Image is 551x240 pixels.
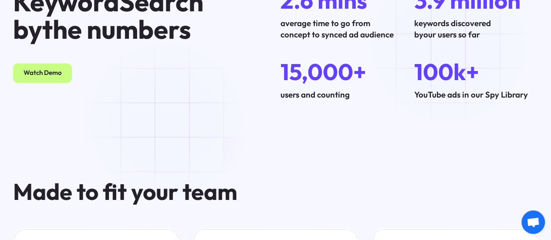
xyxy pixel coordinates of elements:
span: the numbers [42,13,191,46]
strong: Made to fit your team [13,176,237,206]
a: Open chat [521,210,545,234]
div: 15,000+ [281,60,404,84]
div: keywords discovered by [414,17,529,41]
a: Watch Demo [13,63,72,83]
div: average time to go from concept to synced ad audience [281,17,395,41]
div: 100k+ [414,60,538,84]
div: YouTube ads in our Spy Library [414,89,529,100]
span: our users so far [423,29,480,40]
div: users and counting [281,89,395,100]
